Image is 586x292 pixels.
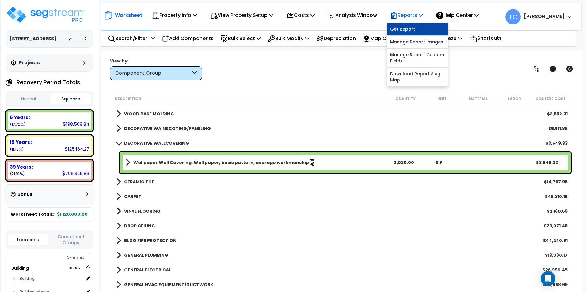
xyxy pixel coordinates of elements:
[126,158,386,167] a: Assembly Title
[124,193,142,200] b: CARPET
[10,164,33,170] b: 39 Years :
[10,114,30,121] b: 5 Years :
[115,70,191,77] div: Component Group
[57,211,88,217] b: 1,120,000.00
[6,6,85,24] img: logo_pro_r.png
[50,93,91,104] button: Squeeze
[547,111,568,117] div: $2,552.31
[548,125,568,132] div: $5,511.88
[387,49,448,67] a: Manage Report Custom Fields
[19,60,40,66] h3: Projects
[124,125,211,132] b: DECORATIVE WAINSCOTING/PANELING
[124,111,174,117] b: WOOD BASE MOLDING
[115,96,141,101] small: Description
[124,179,154,185] b: CERAMIC TILE
[524,13,565,20] b: [PERSON_NAME]
[390,11,423,19] p: Reports
[505,9,521,24] span: TC
[10,122,25,127] small: (17.72%)
[387,36,448,48] a: Manage Report Images
[395,96,416,101] small: Quantity
[546,140,568,146] div: $3,549.33
[544,179,568,185] div: $14,797.96
[17,192,32,197] h3: Bonus
[545,252,568,258] div: $13,080.17
[422,159,457,166] div: S.F.
[110,58,202,64] div: View by:
[545,193,568,200] div: $48,310.15
[466,31,505,46] div: Shortcuts
[542,267,568,273] div: $26,990.45
[436,11,479,19] p: Help Center
[124,223,155,229] b: DROP CEILING
[316,34,356,43] p: Depreciation
[124,140,189,146] b: DECORATIVE WALLCOVERING
[11,265,29,271] a: Building 100.0%
[158,31,217,46] div: Add Components
[469,34,502,43] p: Shortcuts
[124,238,177,244] b: BLDG FIRE PROTECTION
[65,146,89,152] div: 125,164.27
[11,211,54,217] span: Worksheet Totals:
[437,96,447,101] small: Unit
[133,159,309,166] b: Wallpaper Wall Covering, Wall paper, basic pattern, average workmanship
[62,170,89,177] div: 796,325.89
[51,233,91,246] button: Component Groups
[152,11,197,19] p: Property Info
[387,23,448,35] a: Get Report
[17,79,80,85] h4: Recovery Period Totals
[547,208,568,214] div: $2,160.59
[469,96,488,101] small: Material
[10,36,56,42] h3: [STREET_ADDRESS]
[124,208,161,214] b: VINYL FLOORING
[63,121,89,127] div: 198,509.84
[541,271,555,286] div: Open Intercom Messenger
[18,275,83,282] div: Building
[124,282,213,288] b: GENERAL HVAC EQUIPMENT/DUCTWORK
[508,96,521,101] small: Labor
[363,34,421,43] p: Map Components
[10,139,32,145] b: 15 Years :
[287,11,315,19] p: Costs
[69,264,85,272] span: 100.0%
[543,282,568,288] div: $76,958.69
[210,11,273,19] p: View Property Setup
[328,11,377,19] p: Analysis Window
[529,159,565,166] div: $3,549.33
[124,267,171,273] b: GENERAL ELECTRICAL
[162,34,214,43] p: Add Components
[386,159,422,166] div: 2,030.00
[313,31,359,46] div: Depreciation
[8,234,48,245] button: Locations
[10,147,24,152] small: (11.18%)
[544,223,568,229] div: $79,071.45
[10,171,25,176] small: (71.10%)
[387,68,448,86] a: Download Report Slug Map
[543,238,568,244] div: $44,240.91
[124,252,168,258] b: GENERAL PLUMBING
[18,254,93,261] div: Ownership
[115,11,142,19] p: Worksheet
[221,34,261,43] p: Bulk Select
[268,34,309,43] p: Bulk Modify
[8,94,49,104] button: Normal
[536,96,566,101] small: Squeeze Cost
[108,34,147,43] p: Search/Filter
